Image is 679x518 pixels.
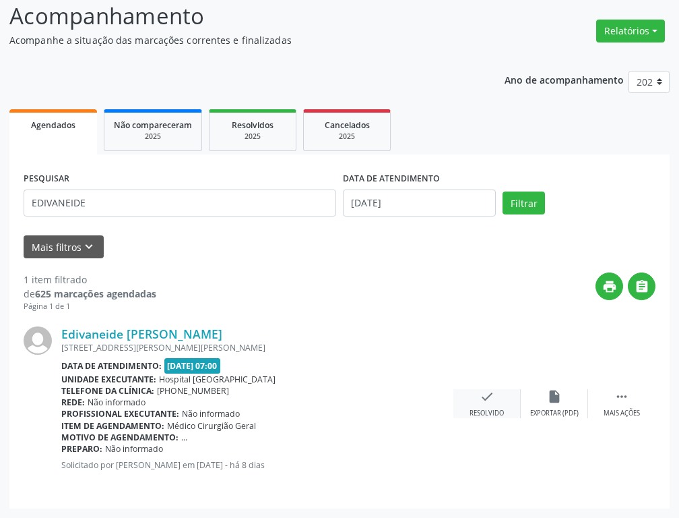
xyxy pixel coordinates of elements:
b: Profissional executante: [61,408,179,420]
span: Não informado [105,443,163,455]
button: Filtrar [503,192,545,214]
strong: 625 marcações agendadas [35,287,156,300]
span: Resolvidos [232,119,273,131]
b: Item de agendamento: [61,420,164,432]
b: Preparo: [61,443,102,455]
a: Edivaneide [PERSON_NAME] [61,326,222,341]
i: keyboard_arrow_down [82,239,96,254]
i: insert_drive_file [547,389,562,404]
i:  [614,389,629,404]
label: DATA DE ATENDIMENTO [343,169,440,190]
p: Solicitado por [PERSON_NAME] em [DATE] - há 8 dias [61,459,453,471]
b: Rede: [61,397,85,408]
input: Selecione um intervalo [343,190,496,217]
p: Ano de acompanhamento [505,71,624,88]
div: 2025 [313,132,381,142]
div: Exportar (PDF) [530,409,579,418]
div: [STREET_ADDRESS][PERSON_NAME][PERSON_NAME] [61,342,453,353]
div: Mais ações [604,409,640,418]
button: Mais filtroskeyboard_arrow_down [24,235,104,259]
div: 2025 [219,132,286,142]
div: de [24,287,156,301]
span: Cancelados [325,119,370,131]
span: Agendados [31,119,75,131]
span: [DATE] 07:00 [164,358,221,374]
span: Não compareceram [114,119,192,131]
button: print [595,272,623,300]
div: Resolvido [470,409,504,418]
div: 1 item filtrado [24,272,156,287]
i: print [602,279,617,294]
div: Página 1 de 1 [24,301,156,312]
b: Unidade executante: [61,374,156,385]
div: 2025 [114,132,192,142]
b: Telefone da clínica: [61,385,154,397]
b: Data de atendimento: [61,360,162,372]
button: Relatórios [596,20,665,42]
span: ... [181,432,187,443]
span: Não informado [88,397,145,408]
i:  [635,279,649,294]
span: Hospital [GEOGRAPHIC_DATA] [159,374,276,385]
button:  [628,272,655,300]
span: [PHONE_NUMBER] [157,385,229,397]
b: Motivo de agendamento: [61,432,179,443]
span: Não informado [182,408,240,420]
span: Médico Cirurgião Geral [167,420,256,432]
input: Nome, CNS [24,190,336,217]
p: Acompanhe a situação das marcações correntes e finalizadas [9,33,472,47]
img: img [24,326,52,355]
i: check [480,389,494,404]
label: PESQUISAR [24,169,69,190]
